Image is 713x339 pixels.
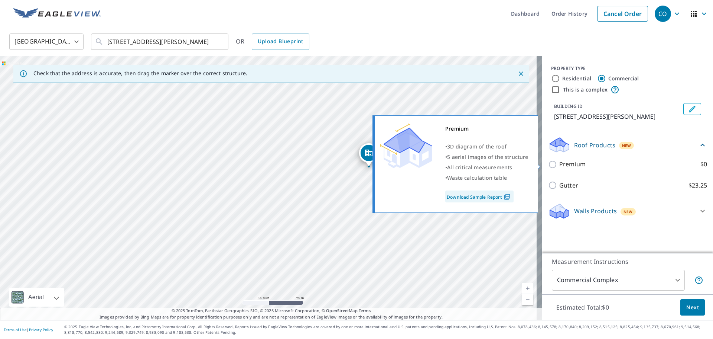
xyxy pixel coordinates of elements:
[516,69,526,79] button: Close
[559,181,578,190] p: Gutter
[608,75,639,82] label: Commercial
[548,136,707,154] div: Roof ProductsNew
[622,143,631,148] span: New
[522,283,533,294] a: Current Level 19, Zoom In
[694,276,703,285] span: Each building may require a separate measurement report; if so, your account will be billed per r...
[9,288,64,307] div: Aerial
[552,270,685,291] div: Commercial Complex
[683,103,701,115] button: Edit building 1
[550,299,615,316] p: Estimated Total: $0
[4,327,27,332] a: Terms of Use
[688,181,707,190] p: $23.25
[252,33,309,50] a: Upload Blueprint
[597,6,648,22] a: Cancel Order
[559,160,586,169] p: Premium
[445,162,528,173] div: •
[655,6,671,22] div: CO
[551,65,704,72] div: PROPERTY TYPE
[686,303,699,312] span: Next
[554,112,680,121] p: [STREET_ADDRESS][PERSON_NAME]
[562,75,591,82] label: Residential
[563,86,608,93] label: This is a complex
[9,31,84,52] div: [GEOGRAPHIC_DATA]
[4,327,53,332] p: |
[445,173,528,183] div: •
[26,288,46,307] div: Aerial
[64,324,709,335] p: © 2025 Eagle View Technologies, Inc. and Pictometry International Corp. All Rights Reserved. Repo...
[574,207,617,215] p: Walls Products
[502,194,512,200] img: Pdf Icon
[624,209,633,215] span: New
[522,294,533,305] a: Current Level 19, Zoom Out
[445,152,528,162] div: •
[447,143,507,150] span: 3D diagram of the roof
[447,164,512,171] span: All critical measurements
[680,299,705,316] button: Next
[359,143,378,166] div: Dropped pin, building 1, Commercial property, 7303 W Denton St Boise, ID 83704
[33,70,247,77] p: Check that the address is accurate, then drag the marker over the correct structure.
[700,160,707,169] p: $0
[445,124,528,134] div: Premium
[445,191,514,202] a: Download Sample Report
[359,308,371,313] a: Terms
[258,37,303,46] span: Upload Blueprint
[447,174,507,181] span: Waste calculation table
[445,141,528,152] div: •
[548,202,707,220] div: Walls ProductsNew
[326,308,357,313] a: OpenStreetMap
[236,33,309,50] div: OR
[552,257,703,266] p: Measurement Instructions
[447,153,528,160] span: 5 aerial images of the structure
[29,327,53,332] a: Privacy Policy
[380,124,432,168] img: Premium
[554,103,583,109] p: BUILDING ID
[107,31,213,52] input: Search by address or latitude-longitude
[13,8,101,19] img: EV Logo
[574,141,615,150] p: Roof Products
[172,308,371,314] span: © 2025 TomTom, Earthstar Geographics SIO, © 2025 Microsoft Corporation, ©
